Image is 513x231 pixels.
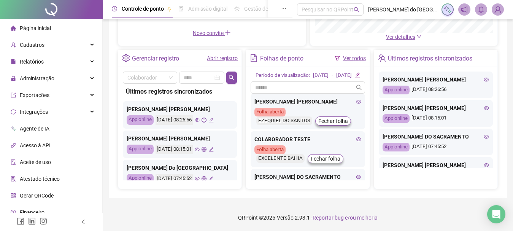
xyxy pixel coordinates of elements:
span: instagram [40,217,47,225]
span: Relatórios [20,59,44,65]
span: filter [335,56,340,61]
span: lock [11,76,16,81]
div: Últimos registros sincronizados [388,52,472,65]
div: [PERSON_NAME] DO SACRAMENTO [254,173,361,181]
span: Versão [277,215,294,221]
span: Página inicial [20,25,51,31]
div: [PERSON_NAME] [PERSON_NAME] [383,104,489,112]
div: [DATE] 08:26:56 [156,115,193,125]
span: plus [225,30,231,36]
span: facebook [17,217,24,225]
div: [PERSON_NAME] [PERSON_NAME] [254,97,361,106]
span: Novo convite [193,30,231,36]
div: App online [383,143,410,151]
span: eye [484,105,489,111]
div: App online [127,115,154,125]
span: export [11,92,16,98]
span: clock-circle [112,6,117,11]
div: COLABORADOR TESTE [254,135,361,143]
span: user-add [11,42,16,48]
footer: QRPoint © 2025 - 2.93.1 - [103,204,513,231]
div: [PERSON_NAME] [PERSON_NAME] [127,134,233,143]
span: down [416,34,422,39]
span: eye [356,137,361,142]
div: Open Intercom Messenger [487,205,505,223]
span: Reportar bug e/ou melhoria [313,215,378,221]
span: sun [234,6,240,11]
span: Acesso à API [20,142,51,148]
span: edit [355,72,360,77]
span: edit [209,176,214,181]
div: Folhas de ponto [260,52,303,65]
span: file [11,59,16,64]
span: Admissão digital [188,6,227,12]
span: eye [195,118,200,123]
div: App online [383,86,410,94]
span: eye [484,77,489,82]
span: file-text [250,54,258,62]
span: Ver detalhes [386,34,415,40]
div: EXCELENTE BAHIA [256,154,305,163]
span: Financeiro [20,209,44,215]
span: edit [209,118,214,123]
div: App online [127,174,154,183]
span: Atestado técnico [20,176,60,182]
span: Cadastros [20,42,44,48]
div: EZEQUIEL DO SANTOS [256,116,312,125]
div: [PERSON_NAME] [PERSON_NAME] [127,105,233,113]
div: [DATE] 08:26:56 [383,86,489,94]
div: [PERSON_NAME] Do [GEOGRAPHIC_DATA] [127,164,233,172]
span: solution [11,176,16,182]
span: Exportações [20,92,49,98]
div: App online [383,114,410,123]
span: file-done [178,6,184,11]
span: qrcode [11,193,16,198]
div: Últimos registros sincronizados [126,87,234,96]
span: setting [122,54,130,62]
a: Ver todos [343,55,366,61]
span: Agente de IA [20,126,49,132]
div: [DATE] 08:15:01 [383,114,489,123]
div: [DATE] [336,72,352,80]
div: Período de visualização: [256,72,310,80]
span: dollar [11,210,16,215]
div: App online [127,145,154,154]
span: Fechar folha [318,117,348,125]
span: team [378,54,386,62]
span: global [202,118,206,123]
span: Administração [20,75,54,81]
span: ellipsis [281,6,286,11]
div: [DATE] 07:45:52 [383,143,489,151]
button: Fechar folha [315,116,351,126]
span: Fechar folha [311,155,340,163]
div: [PERSON_NAME] DO SACRAMENTO [383,132,489,141]
span: api [11,143,16,148]
div: [DATE] [313,72,329,80]
span: audit [11,159,16,165]
img: sparkle-icon.fc2bf0ac1784a2077858766a79e2daf3.svg [443,5,452,14]
div: Folha aberta [254,145,286,154]
span: Controle de ponto [122,6,164,12]
span: notification [461,6,468,13]
span: eye [356,174,361,180]
a: Ver detalhes down [386,34,422,40]
button: Fechar folha [308,154,343,163]
div: - [332,72,333,80]
img: 94627 [492,4,503,15]
span: Gestão de férias [244,6,283,12]
span: bell [478,6,484,13]
span: pushpin [167,7,172,11]
span: eye [356,99,361,104]
span: eye [484,134,489,139]
div: [DATE] 07:45:52 [156,174,193,183]
span: sync [11,109,16,115]
span: Gerar QRCode [20,193,54,199]
span: home [11,25,16,31]
span: eye [484,162,489,168]
div: Gerenciar registro [132,52,179,65]
span: left [81,219,86,225]
span: eye [195,176,200,181]
div: [PERSON_NAME] [PERSON_NAME] [383,75,489,84]
div: Folha aberta [254,108,286,116]
span: Aceite de uso [20,159,51,165]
